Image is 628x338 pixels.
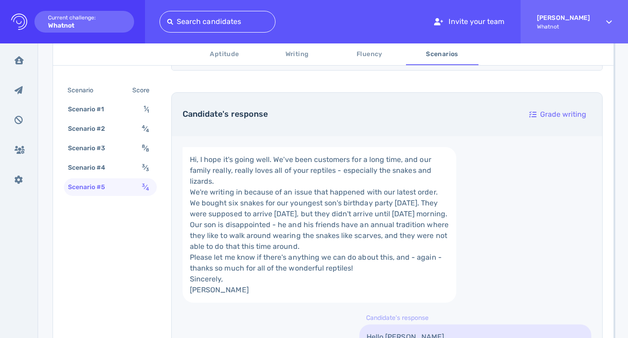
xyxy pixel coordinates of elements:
sup: 8 [142,143,145,149]
div: Scenario [66,84,104,97]
button: Grade writing [524,104,591,125]
span: Scenarios [411,49,473,60]
span: ⁄ [142,125,149,133]
span: ⁄ [142,164,149,171]
a: Hi, I hope it's going well. We've been customers for a long time, and our family really, really l... [183,147,456,303]
sub: 3 [146,167,149,172]
sup: 3 [142,182,145,188]
sub: 4 [146,128,149,133]
sup: 1 [144,105,146,110]
div: Score [130,84,155,97]
div: Scenario #4 [66,161,116,174]
div: Scenario #3 [66,142,116,155]
div: Scenario #5 [66,181,116,194]
div: Scenario #2 [66,122,116,135]
span: ⁄ [142,144,149,152]
sub: 1 [147,108,149,114]
span: Whatnot [537,24,590,30]
strong: [PERSON_NAME] [537,14,590,22]
div: Scenario #1 [66,103,115,116]
span: ⁄ [144,105,149,113]
span: Writing [266,49,328,60]
span: Fluency [339,49,401,60]
span: Aptitude [194,49,256,60]
sub: 8 [146,147,149,153]
sub: 4 [146,186,149,192]
sup: 3 [142,163,145,169]
h4: Candidate's response [183,109,513,119]
sup: 4 [142,124,145,130]
span: ⁄ [142,183,149,191]
div: Grade writing [525,104,591,125]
